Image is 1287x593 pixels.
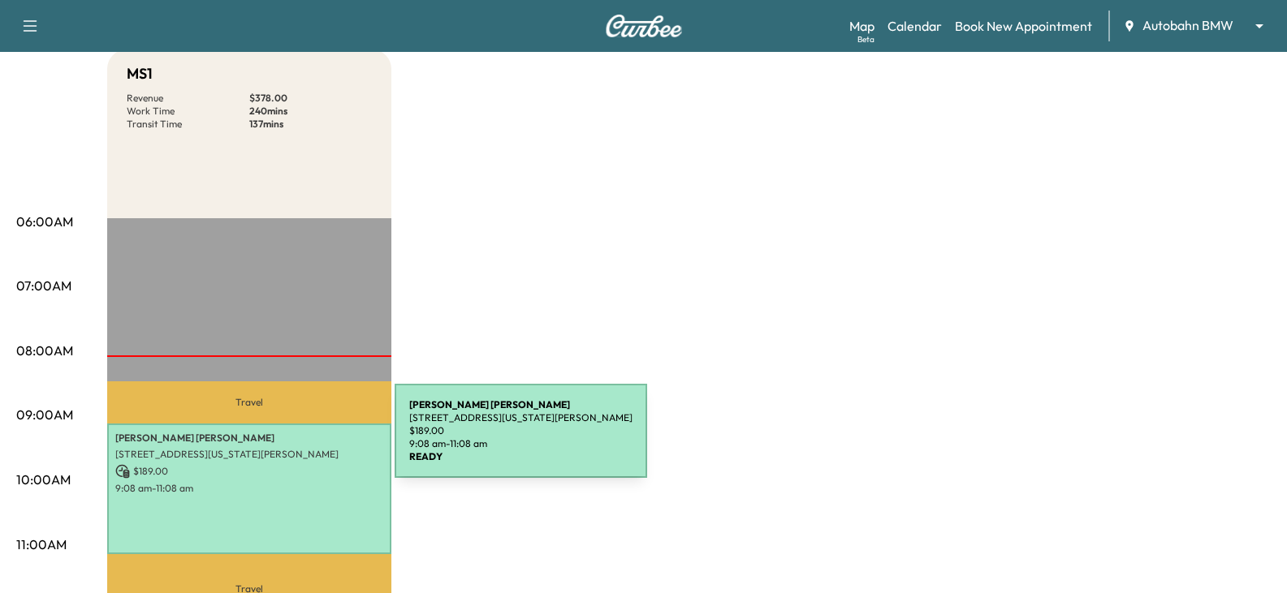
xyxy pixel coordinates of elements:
[115,464,383,479] p: $ 189.00
[115,432,383,445] p: [PERSON_NAME] [PERSON_NAME]
[857,33,875,45] div: Beta
[249,105,372,118] p: 240 mins
[249,118,372,131] p: 137 mins
[955,16,1092,36] a: Book New Appointment
[127,92,249,105] p: Revenue
[16,212,73,231] p: 06:00AM
[127,105,249,118] p: Work Time
[249,92,372,105] p: $ 378.00
[115,448,383,461] p: [STREET_ADDRESS][US_STATE][PERSON_NAME]
[16,470,71,489] p: 10:00AM
[888,16,942,36] a: Calendar
[127,62,153,85] h5: MS1
[115,482,383,495] p: 9:08 am - 11:08 am
[16,276,71,295] p: 07:00AM
[605,15,683,37] img: Curbee Logo
[107,381,391,423] p: Travel
[16,535,67,554] p: 11:00AM
[127,118,249,131] p: Transit Time
[849,16,875,36] a: MapBeta
[16,405,73,424] p: 09:00AM
[16,341,73,360] p: 08:00AM
[1142,16,1233,35] span: Autobahn BMW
